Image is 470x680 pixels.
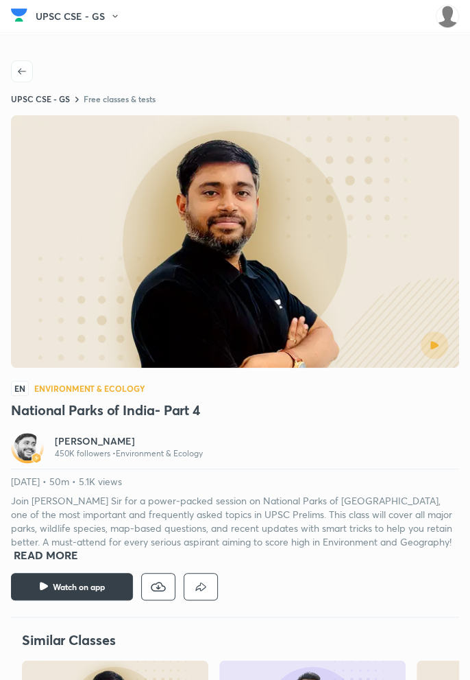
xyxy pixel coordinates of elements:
[55,448,203,459] p: 450K followers • Environment & Ecology
[11,115,459,368] img: edu-image
[11,93,70,104] a: UPSC CSE - GS
[11,475,459,489] p: [DATE] • 50m • 5.1K views
[84,93,156,104] a: Free classes & tests
[11,5,27,29] a: Company Logo
[14,433,41,460] img: Avatar
[11,5,27,25] img: Company Logo
[11,573,133,600] button: Watch on app
[436,5,459,28] img: Tejaswini A
[22,631,448,649] h4: Similar Classes
[53,581,105,592] span: Watch on app
[14,549,78,561] div: Read more
[11,401,459,419] h3: National Parks of India- Part 4
[55,434,203,448] a: [PERSON_NAME]
[11,494,459,549] p: Join [PERSON_NAME] Sir for a power-packed session on National Parks of [GEOGRAPHIC_DATA], one of ...
[11,381,29,396] span: EN
[32,453,41,462] img: badge
[36,6,128,27] button: UPSC CSE - GS
[34,384,145,392] h4: Environment & Ecology
[11,430,44,463] a: Avatarbadge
